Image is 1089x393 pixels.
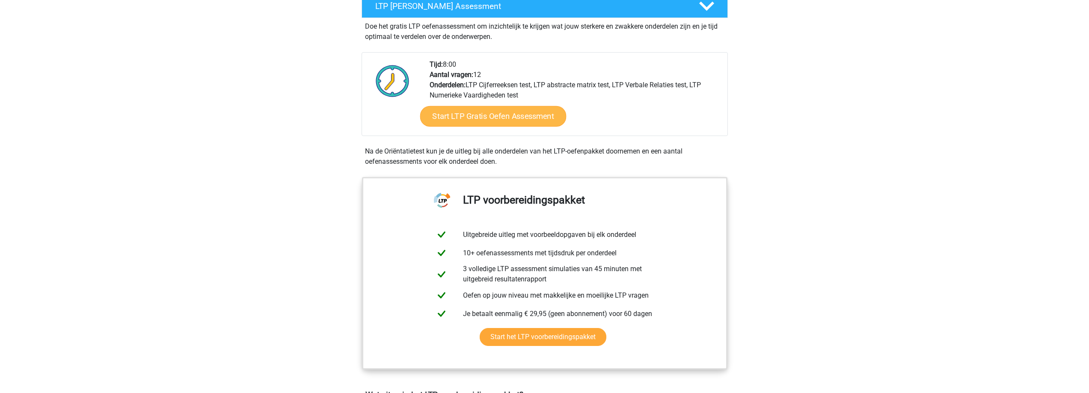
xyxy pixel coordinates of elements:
b: Onderdelen: [430,81,466,89]
b: Aantal vragen: [430,71,473,79]
div: Doe het gratis LTP oefenassessment om inzichtelijk te krijgen wat jouw sterkere en zwakkere onder... [362,18,728,42]
a: Start het LTP voorbereidingspakket [480,328,606,346]
b: Tijd: [430,60,443,68]
h4: LTP [PERSON_NAME] Assessment [375,1,685,11]
a: Start LTP Gratis Oefen Assessment [420,106,566,127]
div: 8:00 12 LTP Cijferreeksen test, LTP abstracte matrix test, LTP Verbale Relaties test, LTP Numerie... [423,59,727,136]
div: Na de Oriëntatietest kun je de uitleg bij alle onderdelen van het LTP-oefenpakket doornemen en ee... [362,146,728,167]
img: Klok [371,59,414,102]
